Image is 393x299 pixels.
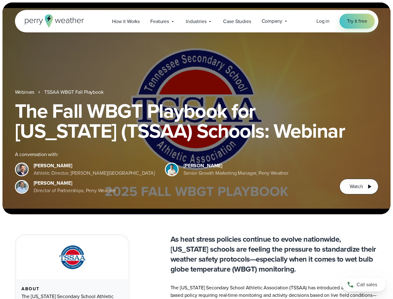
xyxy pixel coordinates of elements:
[186,18,206,25] span: Industries
[218,15,256,28] a: Case Studies
[262,17,282,25] span: Company
[34,169,155,177] div: Athletic Director, [PERSON_NAME][GEOGRAPHIC_DATA]
[44,88,103,96] a: TSSAA WBGT Fall Playbook
[339,14,374,29] a: Try it free
[34,187,116,194] div: Director of Partnerships, Perry Weather
[16,181,28,193] img: Jeff Wood
[15,88,378,96] nav: Breadcrumb
[51,243,93,272] img: TSSAA-Tennessee-Secondary-School-Athletic-Association.svg
[342,278,386,292] a: Call sales
[21,287,123,292] div: About
[166,164,178,175] img: Spencer Patton, Perry Weather
[15,101,378,141] h1: The Fall WBGT Playbook for [US_STATE] (TSSAA) Schools: Webinar
[16,164,28,175] img: Brian Wyatt
[150,18,169,25] span: Features
[15,88,35,96] a: Webinars
[347,17,367,25] span: Try it free
[34,162,155,169] div: [PERSON_NAME]
[316,17,330,25] a: Log in
[15,151,330,158] div: A conversation with:
[350,183,363,190] span: Watch
[339,179,378,194] button: Watch
[357,281,377,288] span: Call sales
[171,234,378,274] p: As heat stress policies continue to evolve nationwide, [US_STATE] schools are feeling the pressur...
[112,18,140,25] span: How it Works
[184,162,288,169] div: [PERSON_NAME]
[34,179,116,187] div: [PERSON_NAME]
[223,18,251,25] span: Case Studies
[184,169,288,177] div: Senior Growth Marketing Manager, Perry Weather
[107,15,145,28] a: How it Works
